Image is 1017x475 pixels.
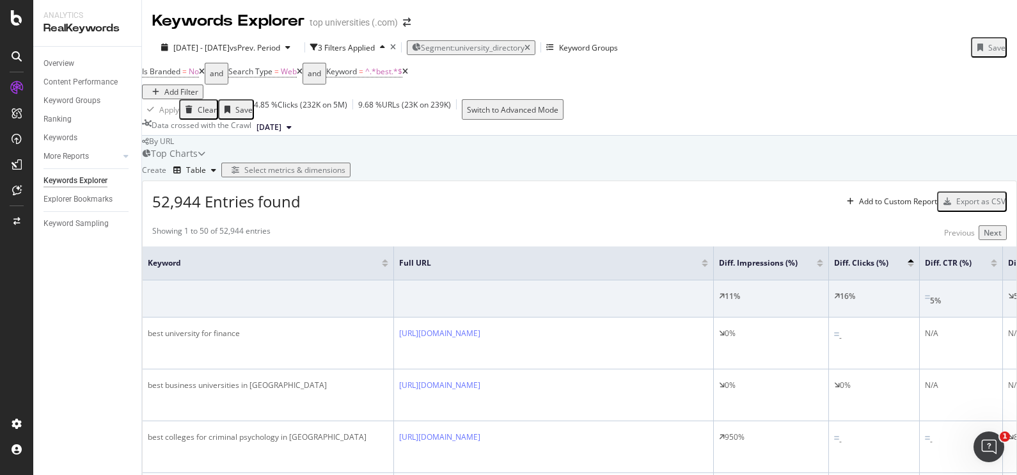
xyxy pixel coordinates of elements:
a: Content Performance [43,76,132,89]
div: Keyword Groups [559,42,618,53]
img: Equal [925,295,930,299]
div: best business universities in [GEOGRAPHIC_DATA] [148,380,388,391]
div: Explorer Bookmarks [43,193,113,206]
div: 16% [840,291,855,302]
div: Top Charts [151,147,198,160]
div: Overview [43,57,74,70]
button: Table [168,160,221,181]
a: Keywords Explorer [43,174,132,188]
img: Equal [925,436,930,440]
a: Keywords [43,131,132,145]
div: Clear [198,104,217,115]
button: Segment:university_directory [407,40,535,55]
button: and [205,63,228,85]
div: Data crossed with the Crawl [152,120,251,135]
button: Clear [179,99,218,120]
div: arrow-right-arrow-left [403,18,411,27]
div: Keyword Groups [43,94,100,108]
a: [URL][DOMAIN_NAME] [399,431,480,442]
a: Explorer Bookmarks [43,193,132,206]
div: Previous [944,227,975,238]
div: and [210,65,223,83]
span: vs Prev. Period [230,42,280,53]
div: More Reports [43,150,89,163]
div: 5% [930,295,941,307]
a: [URL][DOMAIN_NAME] [399,380,480,390]
button: Save [971,37,1007,58]
span: Diff. Clicks (%) [834,257,888,269]
div: Keywords [43,131,77,145]
span: = [182,66,187,77]
span: Diff. Impressions (%) [719,257,798,269]
button: Switch to Advanced Mode [462,99,564,120]
div: Create [142,160,221,181]
span: 52,944 Entries found [152,191,301,212]
div: 4.85 % Clicks ( 232K on 5M ) [254,99,347,120]
div: top universities (.com) [310,16,398,29]
div: Keywords Explorer [152,10,304,32]
button: Select metrics & dimensions [221,163,351,177]
span: 2025 Aug. 13th [256,122,281,133]
div: Save [235,104,253,115]
div: Switch to Advanced Mode [467,104,558,115]
div: best colleges for criminal psychology in [GEOGRAPHIC_DATA] [148,431,388,443]
button: Keyword Groups [546,37,618,58]
button: Apply [142,99,179,120]
iframe: Intercom live chat [974,431,1004,462]
span: Search Type [228,66,272,77]
span: = [359,66,363,77]
span: Keyword [326,66,357,77]
span: By URL [149,136,174,147]
span: [DATE] - [DATE] [173,42,230,53]
div: - [839,436,842,447]
div: N/A [925,380,938,391]
a: Keyword Sampling [43,217,132,230]
div: Add Filter [164,86,198,97]
button: [DATE] [251,120,297,135]
span: Segment: university_directory [421,42,524,53]
span: 1 [1000,431,1010,442]
div: and [308,65,321,83]
span: Keyword [148,257,363,269]
div: Save [988,42,1005,53]
div: Export as CSV [956,196,1005,207]
div: times [390,44,396,51]
button: Add Filter [142,85,203,99]
span: No [189,66,199,77]
div: Analytics [43,10,131,21]
div: 0% [725,380,736,391]
button: Previous [940,227,979,239]
div: RealKeywords [43,21,131,36]
div: best university for finance [148,328,388,339]
span: ^.*best.*$ [365,66,402,77]
div: Apply [159,104,179,115]
button: [DATE] - [DATE]vsPrev. Period [152,42,299,54]
a: Ranking [43,113,132,126]
div: legacy label [142,136,174,147]
button: and [303,63,326,85]
div: 3 Filters Applied [318,42,375,53]
a: Overview [43,57,132,70]
div: Keyword Sampling [43,217,109,230]
button: 3 Filters Applied [310,37,390,58]
div: - [930,436,933,447]
div: 0% [725,328,736,339]
div: Add to Custom Report [859,198,937,205]
div: Table [186,166,206,174]
div: Showing 1 to 50 of 52,944 entries [152,225,271,240]
a: More Reports [43,150,120,163]
div: Ranking [43,113,72,126]
span: Full URL [399,257,682,269]
div: N/A [925,328,938,339]
div: - [839,332,842,344]
img: Equal [834,332,839,336]
button: Export as CSV [937,191,1007,212]
div: Content Performance [43,76,118,89]
span: Is Branded [142,66,180,77]
button: Save [218,99,254,120]
div: 950% [725,431,745,443]
div: Keywords Explorer [43,174,107,188]
button: Add to Custom Report [842,191,937,212]
div: 11% [725,291,740,302]
a: [URL][DOMAIN_NAME] [399,328,480,339]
